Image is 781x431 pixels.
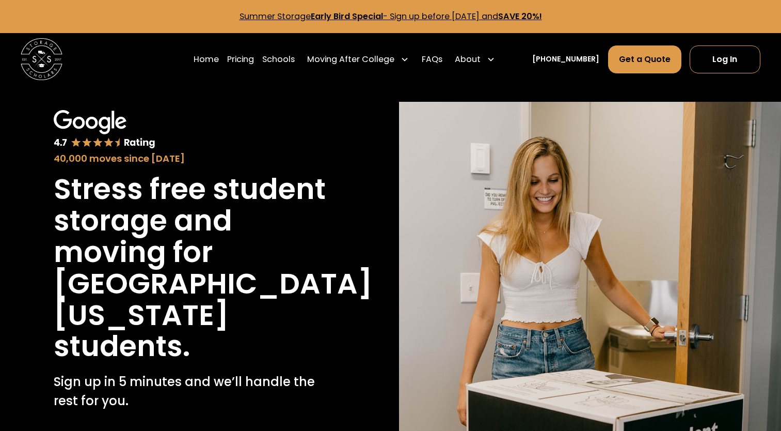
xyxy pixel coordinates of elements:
strong: SAVE 20%! [498,10,542,22]
h1: students. [54,331,190,362]
div: About [451,45,499,74]
div: Moving After College [307,53,394,66]
a: Home [194,45,219,74]
a: FAQs [422,45,442,74]
div: Moving After College [303,45,413,74]
p: Sign up in 5 minutes and we’ll handle the rest for you. [54,373,329,410]
a: Log In [690,45,760,73]
a: Get a Quote [608,45,681,73]
div: About [455,53,481,66]
a: Summer StorageEarly Bird Special- Sign up before [DATE] andSAVE 20%! [240,10,542,22]
h1: Stress free student storage and moving for [54,174,329,268]
a: Pricing [227,45,254,74]
img: Storage Scholars main logo [21,38,62,80]
img: Google 4.7 star rating [54,110,155,149]
a: [PHONE_NUMBER] [532,54,599,65]
h1: [GEOGRAPHIC_DATA][US_STATE] [54,268,372,331]
div: 40,000 moves since [DATE] [54,151,329,165]
strong: Early Bird Special [311,10,383,22]
a: Schools [262,45,295,74]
